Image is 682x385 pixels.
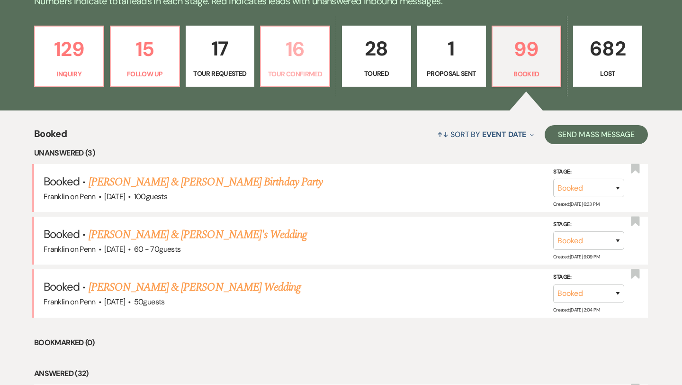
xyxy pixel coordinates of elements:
[186,26,255,87] a: 17Tour Requested
[192,33,249,64] p: 17
[44,174,80,189] span: Booked
[34,367,648,380] li: Answered (32)
[41,33,98,65] p: 129
[553,307,600,313] span: Created: [DATE] 2:04 PM
[437,129,449,139] span: ↑↓
[134,192,167,202] span: 100 guests
[553,220,624,230] label: Stage:
[134,297,165,307] span: 50 guests
[348,33,405,64] p: 28
[553,272,624,283] label: Stage:
[44,297,96,307] span: Franklin on Penn
[579,33,636,64] p: 682
[545,125,648,144] button: Send Mass Message
[104,297,125,307] span: [DATE]
[89,279,301,296] a: [PERSON_NAME] & [PERSON_NAME] Wedding
[192,68,249,79] p: Tour Requested
[498,69,555,79] p: Booked
[553,201,599,207] span: Created: [DATE] 6:33 PM
[89,174,323,191] a: [PERSON_NAME] & [PERSON_NAME] Birthday Party
[417,26,486,87] a: 1Proposal Sent
[41,69,98,79] p: Inquiry
[34,337,648,349] li: Bookmarked (0)
[110,26,180,87] a: 15Follow Up
[423,68,480,79] p: Proposal Sent
[267,69,323,79] p: Tour Confirmed
[34,26,104,87] a: 129Inquiry
[34,127,67,147] span: Booked
[573,26,642,87] a: 682Lost
[260,26,330,87] a: 16Tour Confirmed
[342,26,411,87] a: 28Toured
[423,33,480,64] p: 1
[553,167,624,177] label: Stage:
[117,69,173,79] p: Follow Up
[44,244,96,254] span: Franklin on Penn
[482,129,526,139] span: Event Date
[267,33,323,65] p: 16
[553,254,600,260] span: Created: [DATE] 9:09 PM
[117,33,173,65] p: 15
[104,244,125,254] span: [DATE]
[44,279,80,294] span: Booked
[348,68,405,79] p: Toured
[492,26,562,87] a: 99Booked
[44,227,80,241] span: Booked
[579,68,636,79] p: Lost
[44,192,96,202] span: Franklin on Penn
[134,244,181,254] span: 60 - 70 guests
[104,192,125,202] span: [DATE]
[433,122,538,147] button: Sort By Event Date
[89,226,307,243] a: [PERSON_NAME] & [PERSON_NAME]'s Wedding
[34,147,648,159] li: Unanswered (3)
[498,33,555,65] p: 99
